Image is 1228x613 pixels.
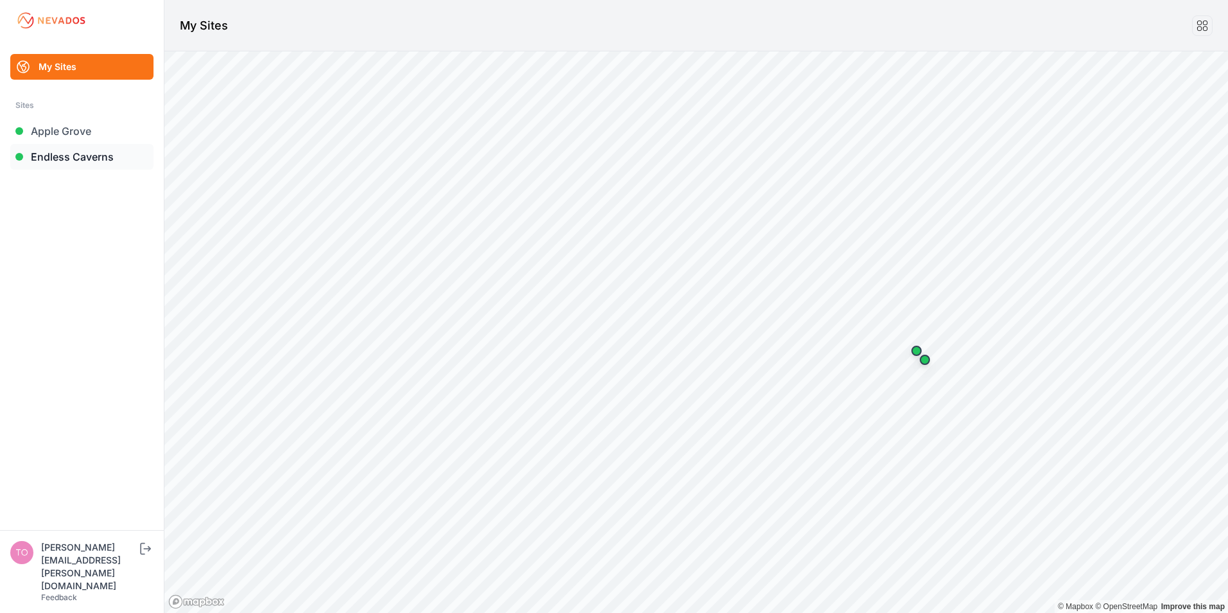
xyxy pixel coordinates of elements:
[164,51,1228,613] canvas: Map
[180,17,228,35] h1: My Sites
[1161,602,1225,611] a: Map feedback
[1095,602,1157,611] a: OpenStreetMap
[168,594,225,609] a: Mapbox logo
[41,592,77,602] a: Feedback
[15,10,87,31] img: Nevados
[904,338,929,364] div: Map marker
[15,98,148,113] div: Sites
[10,54,153,80] a: My Sites
[41,541,137,592] div: [PERSON_NAME][EMAIL_ADDRESS][PERSON_NAME][DOMAIN_NAME]
[1058,602,1093,611] a: Mapbox
[10,118,153,144] a: Apple Grove
[10,144,153,170] a: Endless Caverns
[10,541,33,564] img: tomasz.barcz@energix-group.com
